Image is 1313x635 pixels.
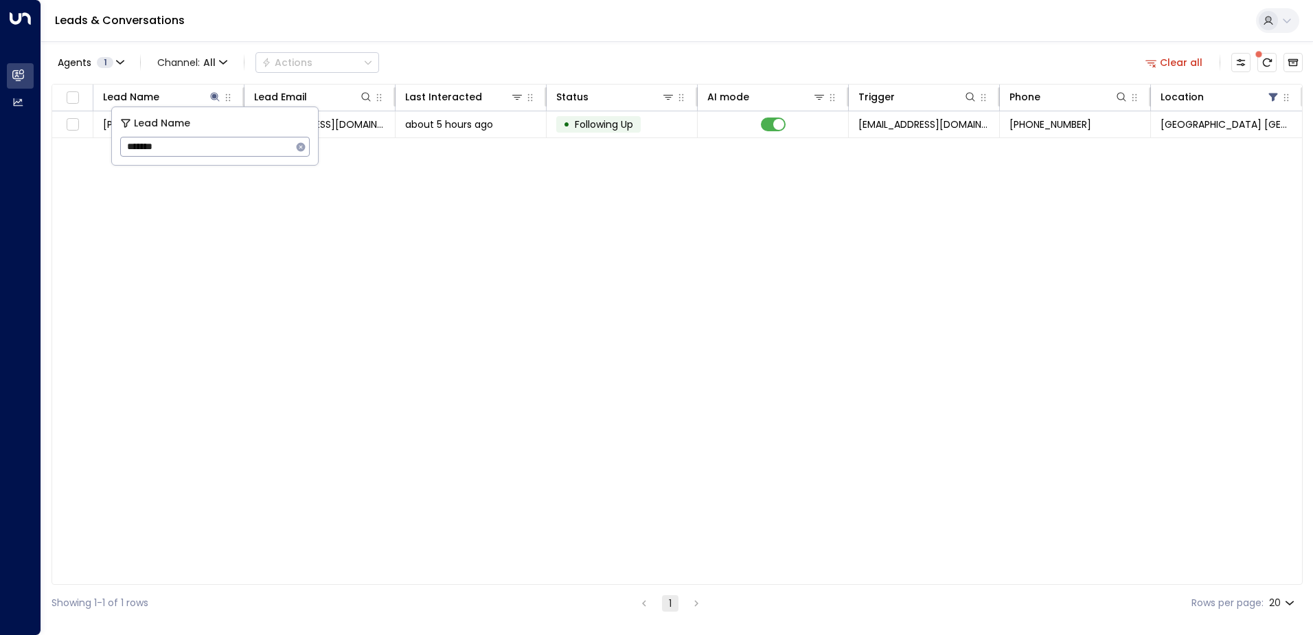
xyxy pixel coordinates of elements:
[64,89,81,107] span: Toggle select all
[1161,89,1204,105] div: Location
[64,116,81,133] span: Toggle select row
[1231,53,1251,72] button: Customize
[556,89,675,105] div: Status
[1140,53,1209,72] button: Clear all
[1269,593,1297,613] div: 20
[1009,89,1040,105] div: Phone
[662,595,678,612] button: page 1
[1283,53,1303,72] button: Archived Leads
[103,89,159,105] div: Lead Name
[58,58,91,67] span: Agents
[255,52,379,73] div: Button group with a nested menu
[575,118,633,131] span: Following Up
[152,53,233,72] span: Channel:
[1009,89,1128,105] div: Phone
[1257,53,1277,72] span: There are new threads available. Refresh the grid to view the latest updates.
[635,594,705,612] nav: pagination navigation
[134,115,190,131] span: Lead Name
[254,118,385,131] span: piotrkosedka85@gmail.com
[707,89,826,105] div: AI mode
[254,89,373,105] div: Lead Email
[1009,118,1091,131] span: +447305065429
[556,89,589,105] div: Status
[858,118,990,131] span: leads@space-station.co.uk
[858,89,977,105] div: Trigger
[405,89,482,105] div: Last Interacted
[103,89,222,105] div: Lead Name
[858,89,895,105] div: Trigger
[1161,118,1292,131] span: Space Station St Johns Wood
[152,53,233,72] button: Channel:All
[1191,596,1264,610] label: Rows per page:
[255,52,379,73] button: Actions
[563,113,570,136] div: •
[707,89,749,105] div: AI mode
[55,12,185,28] a: Leads & Conversations
[1161,89,1280,105] div: Location
[103,118,179,131] span: Piotr Kosedka
[254,89,307,105] div: Lead Email
[97,57,113,68] span: 1
[52,53,129,72] button: Agents1
[405,89,524,105] div: Last Interacted
[405,118,493,131] span: about 5 hours ago
[262,56,312,69] div: Actions
[203,57,216,68] span: All
[52,596,148,610] div: Showing 1-1 of 1 rows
